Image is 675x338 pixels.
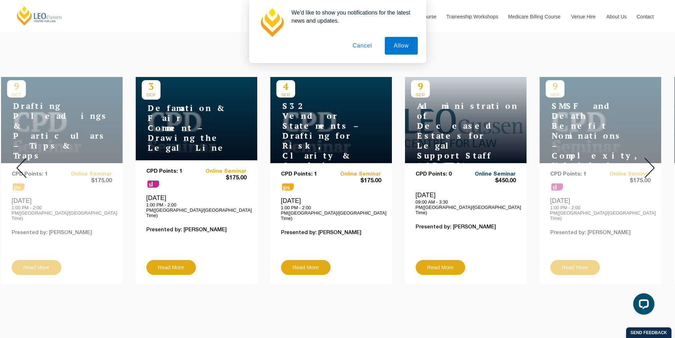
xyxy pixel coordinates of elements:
p: CPD Points: 1 [146,168,197,174]
img: Next [645,158,655,178]
p: 09:00 AM - 3:30 PM([GEOGRAPHIC_DATA]/[GEOGRAPHIC_DATA] Time) [416,199,516,215]
a: Read More [416,260,465,275]
button: Allow [385,37,417,55]
a: Online Seminar [466,171,516,177]
div: [DATE] [281,197,381,221]
span: ps [282,183,294,190]
p: Presented by: [PERSON_NAME] [281,230,381,236]
span: $450.00 [466,177,516,185]
h4: S32 Vendor Statements – Drafting for Risk, Clarity & Compliance [276,101,365,171]
p: CPD Points: 0 [416,171,466,177]
button: Cancel [344,37,381,55]
img: Prev [16,158,27,178]
p: 1:00 PM - 2:00 PM([GEOGRAPHIC_DATA]/[GEOGRAPHIC_DATA] Time) [281,205,381,221]
p: 3 [142,80,161,92]
p: 9 [411,80,430,92]
div: We'd like to show you notifications for the latest news and updates. [286,9,418,25]
span: SEP [276,92,295,98]
p: Presented by: [PERSON_NAME] [416,224,516,230]
p: Presented by: [PERSON_NAME] [146,227,247,233]
div: [DATE] [146,194,247,218]
img: notification icon [258,9,286,37]
iframe: LiveChat chat widget [628,290,657,320]
a: Read More [146,260,196,275]
span: SEP [142,92,161,98]
a: Read More [281,260,331,275]
h4: Defamation & Fair Comment – Drawing the Legal Line [142,103,230,153]
p: 4 [276,80,295,92]
span: SEP [411,92,430,98]
h4: Administration of Deceased Estates for Legal Support Staff ([DATE]) [411,101,500,171]
a: Online Seminar [196,168,247,174]
span: $175.00 [196,174,247,182]
span: sl [147,181,159,188]
p: 1:00 PM - 2:00 PM([GEOGRAPHIC_DATA]/[GEOGRAPHIC_DATA] Time) [146,202,247,218]
div: [DATE] [416,191,516,215]
a: Online Seminar [331,171,381,177]
span: $175.00 [331,177,381,185]
p: CPD Points: 1 [281,171,331,177]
